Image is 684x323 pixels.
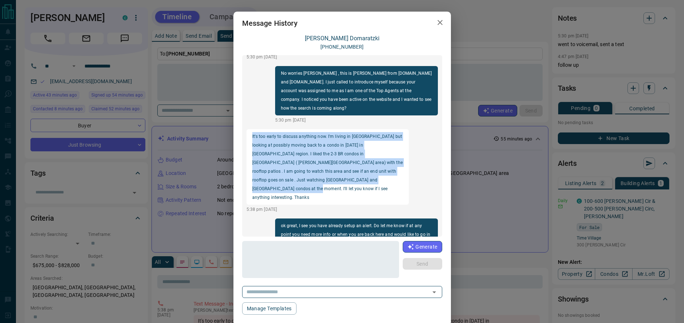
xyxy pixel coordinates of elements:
[320,43,364,51] p: [PHONE_NUMBER]
[275,117,438,123] p: 5:30 pm [DATE]
[246,206,409,213] p: 5:38 pm [DATE]
[429,287,439,297] button: Open
[281,69,432,113] p: No worries [PERSON_NAME] , this is [PERSON_NAME] from [DOMAIN_NAME] and [DOMAIN_NAME]. I just cal...
[281,221,432,248] p: ok great, I see you have already setup an alert. Do let me know if at any point you need more inf...
[242,302,297,315] button: Manage Templates
[403,241,442,253] button: Generate
[252,132,403,202] p: It's too early to discuss anything now. I'm living in [GEOGRAPHIC_DATA] but looking at possibly m...
[233,12,306,35] h2: Message History
[246,54,311,60] p: 5:30 pm [DATE]
[305,35,380,42] a: [PERSON_NAME] Domaratzki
